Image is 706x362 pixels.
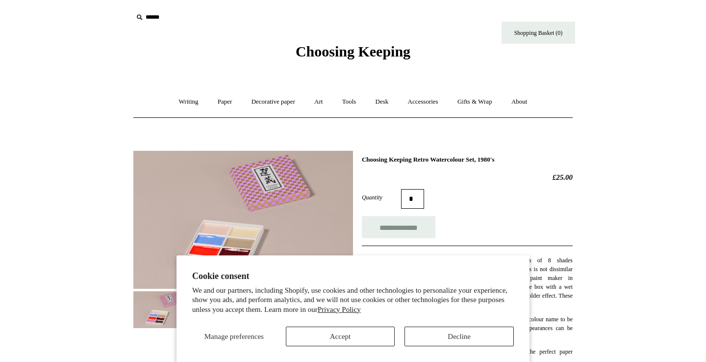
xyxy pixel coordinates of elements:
a: Privacy Policy [318,306,361,313]
a: Paper [209,89,241,115]
a: Decorative paper [243,89,304,115]
button: Decline [404,327,514,346]
a: Gifts & Wrap [449,89,501,115]
img: Choosing Keeping Retro Watercolour Set, 1980's [133,151,353,289]
label: Quantity [362,193,401,202]
button: Manage preferences [192,327,276,346]
span: Manage preferences [204,333,264,340]
a: Shopping Basket (0) [502,22,575,44]
a: Desk [367,89,398,115]
a: Tools [333,89,365,115]
span: Choosing Keeping [296,43,410,59]
h2: £25.00 [362,173,573,182]
a: Accessories [399,89,447,115]
button: Accept [286,327,395,346]
a: Writing [170,89,207,115]
a: Art [305,89,331,115]
h1: Choosing Keeping Retro Watercolour Set, 1980's [362,156,573,164]
a: Choosing Keeping [296,51,410,58]
a: About [503,89,536,115]
img: Choosing Keeping Retro Watercolour Set, 1980's [133,291,192,328]
h2: Cookie consent [192,271,514,281]
p: We and our partners, including Shopify, use cookies and other technologies to personalize your ex... [192,286,514,315]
